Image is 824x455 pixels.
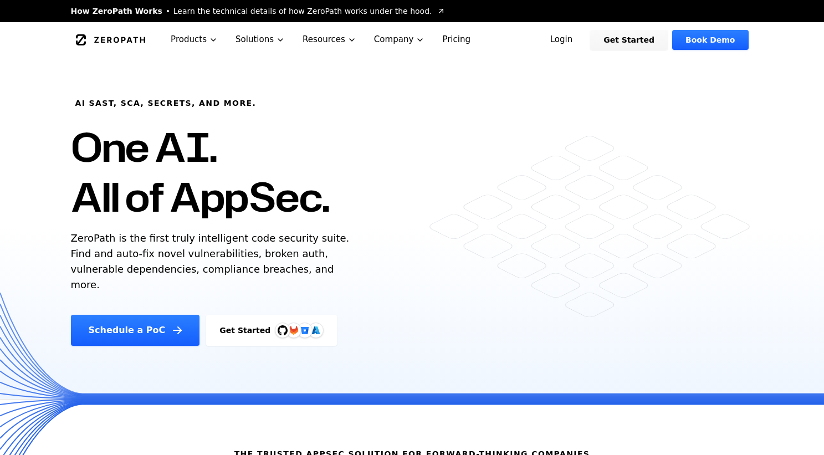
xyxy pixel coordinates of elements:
button: Resources [294,22,365,57]
h1: One AI. All of AppSec. [71,122,330,222]
a: Book Demo [672,30,748,50]
span: Learn the technical details of how ZeroPath works under the hood. [173,6,432,17]
nav: Global [58,22,767,57]
img: GitHub [278,325,288,335]
button: Products [162,22,227,57]
a: Login [537,30,586,50]
a: Get StartedGitHubGitLabAzure [206,315,337,346]
span: How ZeroPath Works [71,6,162,17]
p: ZeroPath is the first truly intelligent code security suite. Find and auto-fix novel vulnerabilit... [71,231,355,293]
button: Solutions [227,22,294,57]
img: Azure [311,326,320,335]
a: Schedule a PoC [71,315,200,346]
svg: Bitbucket [299,324,311,336]
a: Pricing [433,22,479,57]
h6: AI SAST, SCA, Secrets, and more. [75,98,257,109]
a: Get Started [590,30,668,50]
img: GitLab [283,319,305,341]
button: Company [365,22,434,57]
a: How ZeroPath WorksLearn the technical details of how ZeroPath works under the hood. [71,6,446,17]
